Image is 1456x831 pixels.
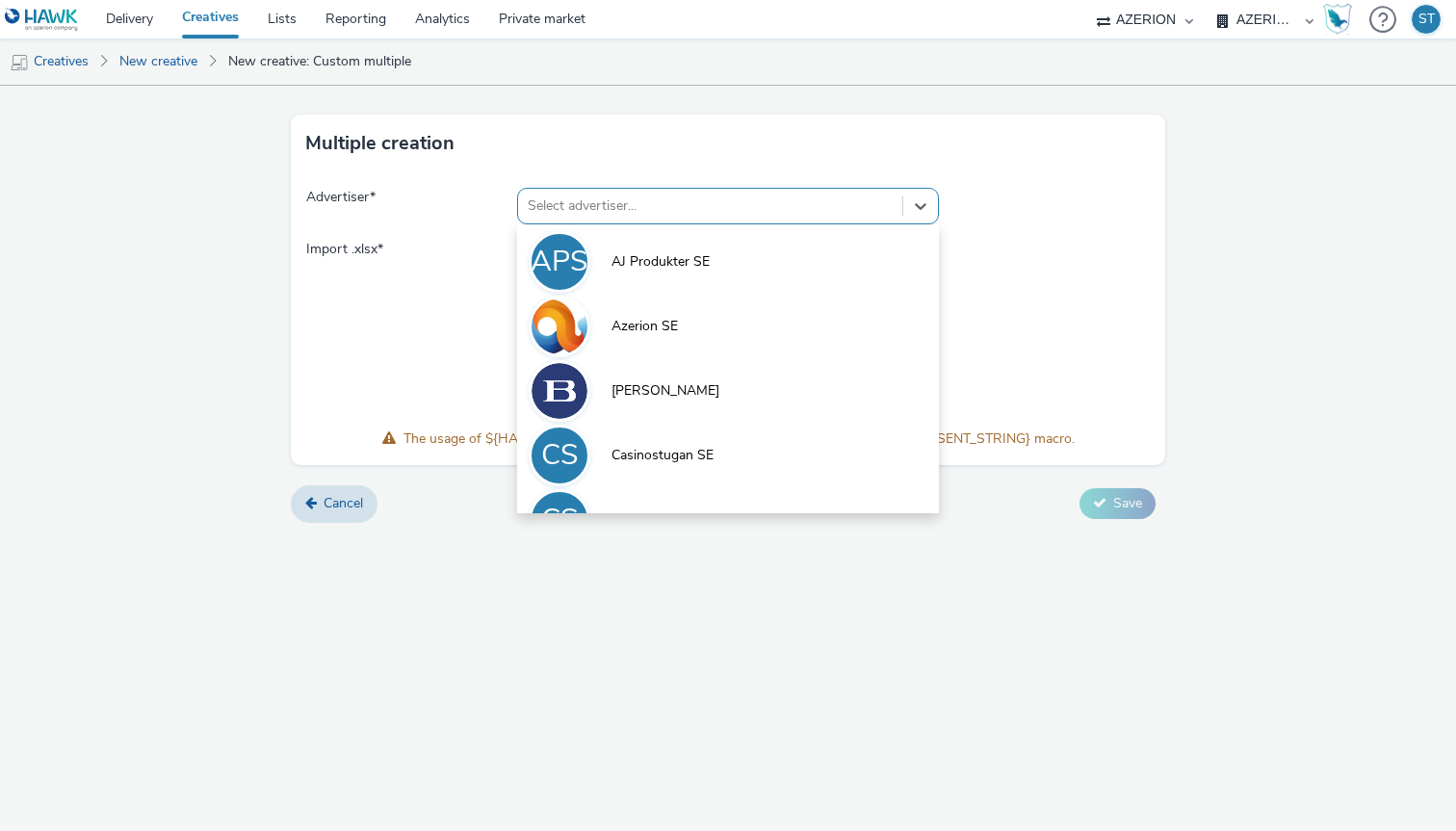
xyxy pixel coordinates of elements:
[1113,494,1142,512] span: Save
[306,188,517,224] span: Advertiser *
[531,235,588,289] div: APS
[110,39,207,85] a: New creative
[1079,488,1156,519] button: Save
[306,240,517,414] span: Import .xlsx *
[611,252,710,272] span: AJ Produkter SE
[5,8,79,32] img: undefined Logo
[611,446,714,465] span: Casinostugan SE
[611,317,678,336] span: Azerion SE
[611,510,685,530] span: ComeOn SE
[611,381,719,401] span: [PERSON_NAME]
[219,39,421,85] a: New creative: Custom multiple
[532,299,587,354] img: Azerion SE
[1323,4,1360,35] a: Hawk Academy
[10,53,29,72] img: mobile
[1418,5,1435,34] div: ST
[541,493,579,547] div: CS
[541,428,579,482] div: CS
[324,494,363,512] span: Cancel
[291,485,377,522] a: Cancel
[305,129,455,158] h3: Multiple creation
[403,429,1075,448] span: The usage of ${HAWK_DEVICE_IFA} macro requires the usage of ${HAWK_GDPR_CONSENT_STRING} macro.
[532,363,587,419] img: Brandt Bil
[1323,4,1352,35] img: Hawk Academy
